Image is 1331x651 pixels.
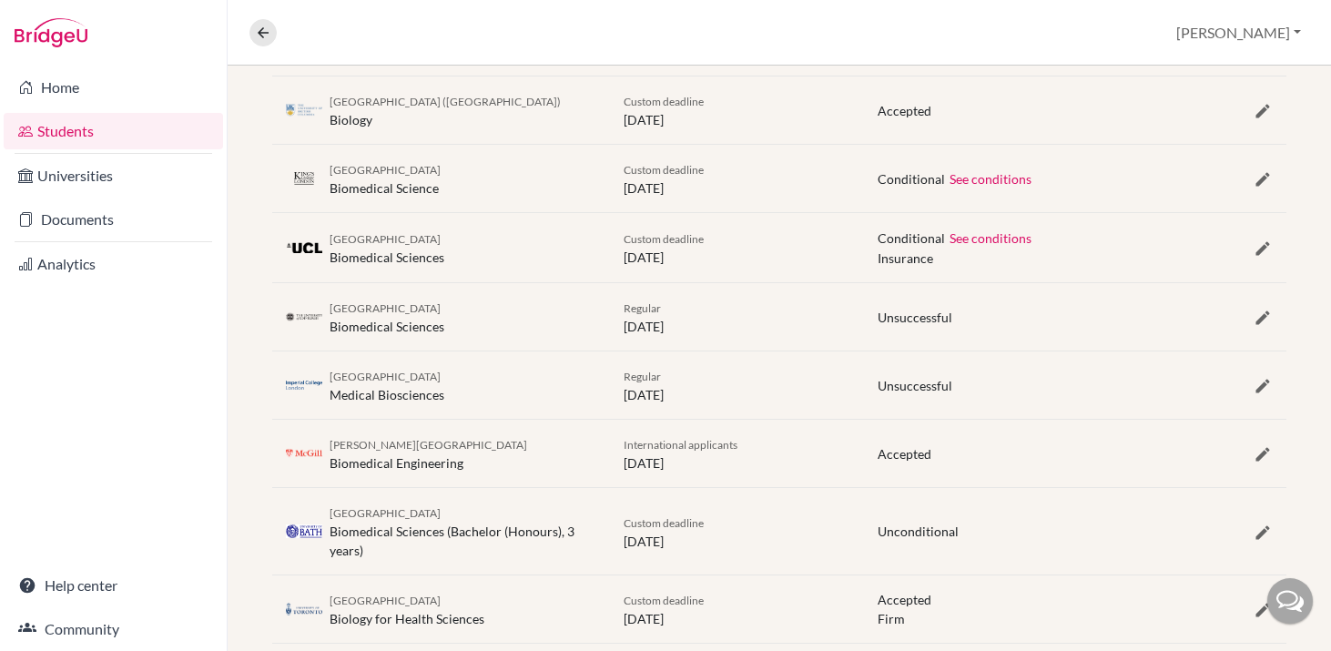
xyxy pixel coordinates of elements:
span: Help [42,13,79,29]
span: International applicants [624,438,737,452]
div: [DATE] [610,590,864,628]
button: See conditions [949,168,1032,189]
div: [DATE] [610,513,864,551]
span: Custom deadline [624,232,704,246]
img: gb_e56_d3pj2c4f.png [286,310,322,324]
div: Biomedical Science [330,159,441,198]
div: Biomedical Sciences (Bachelor (Honours), 3 years) [330,503,596,560]
span: Accepted [878,592,931,607]
span: Unsuccessful [878,378,952,393]
a: Students [4,113,223,149]
a: Documents [4,201,223,238]
img: ca_ubc_2qsoq9s0.png [286,104,322,117]
span: Custom deadline [624,95,704,108]
span: Custom deadline [624,163,704,177]
div: [DATE] [610,91,864,129]
span: Accepted [878,446,931,462]
img: gb_b16_e_th1yg6.png [286,524,322,537]
a: Help center [4,567,223,604]
div: Biology for Health Sciences [330,590,484,628]
a: Home [4,69,223,106]
span: Regular [624,301,661,315]
div: [DATE] [610,229,864,267]
span: [GEOGRAPHIC_DATA] [330,594,441,607]
img: ca_mcg_2_lijyyo.png [286,447,322,461]
span: Unsuccessful [878,310,952,325]
img: Bridge-U [15,18,87,47]
span: Custom deadline [624,516,704,530]
div: [DATE] [610,366,864,404]
span: Conditional [878,171,945,187]
span: Unconditional [878,524,959,539]
span: [PERSON_NAME][GEOGRAPHIC_DATA] [330,438,527,452]
button: [PERSON_NAME] [1168,15,1309,50]
span: [GEOGRAPHIC_DATA] [330,163,441,177]
img: gb_u80_k_0s28jx.png [286,242,322,252]
a: Analytics [4,246,223,282]
div: [DATE] [610,159,864,198]
img: gb_k60_fwondp49.png [286,172,322,186]
button: See conditions [949,228,1032,249]
span: [GEOGRAPHIC_DATA] [330,232,441,246]
span: [GEOGRAPHIC_DATA] [330,506,441,520]
div: Biomedical Engineering [330,434,527,473]
div: Biomedical Sciences [330,229,444,267]
span: Accepted [878,103,931,118]
img: ca_tor_9z1g8r0r.png [286,603,322,616]
div: Biomedical Sciences [330,298,444,336]
a: Community [4,611,223,647]
span: Conditional [878,230,945,246]
span: [GEOGRAPHIC_DATA] [330,301,441,315]
span: Regular [624,370,661,383]
div: Biology [330,91,561,129]
div: Medical Biosciences [330,366,444,404]
div: [DATE] [610,434,864,473]
img: gb_i50_39g5eeto.png [286,379,322,392]
span: [GEOGRAPHIC_DATA] ([GEOGRAPHIC_DATA]) [330,95,561,108]
a: Universities [4,158,223,194]
span: [GEOGRAPHIC_DATA] [330,370,441,383]
span: Custom deadline [624,594,704,607]
span: Insurance [878,249,1032,268]
span: Firm [878,609,931,628]
div: [DATE] [610,298,864,336]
